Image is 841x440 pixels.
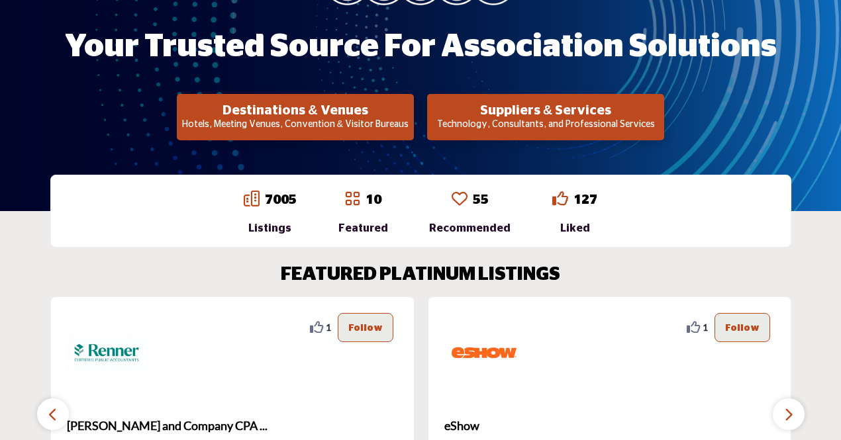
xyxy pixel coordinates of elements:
[431,103,660,118] h2: Suppliers & Services
[429,220,511,236] div: Recommended
[67,313,146,392] img: Renner and Company CPA PC
[552,220,597,236] div: Liked
[281,264,560,286] h2: FEATURED PLATINUM LISTINGS
[431,118,660,132] p: Technology, Consultants, and Professional Services
[265,193,297,206] a: 7005
[473,193,489,206] a: 55
[338,220,388,236] div: Featured
[348,320,383,335] p: Follow
[344,191,360,209] a: Go to Featured
[326,320,331,334] span: 1
[366,193,381,206] a: 10
[181,103,410,118] h2: Destinations & Venues
[427,94,664,140] button: Suppliers & Services Technology, Consultants, and Professional Services
[552,191,568,206] i: Go to Liked
[444,313,524,392] img: eShow
[177,94,414,140] button: Destinations & Venues Hotels, Meeting Venues, Convention & Visitor Bureaus
[703,320,708,334] span: 1
[338,313,393,342] button: Follow
[181,118,410,132] p: Hotels, Meeting Venues, Convention & Visitor Bureaus
[452,191,468,209] a: Go to Recommended
[725,320,760,335] p: Follow
[715,313,770,342] button: Follow
[573,193,597,206] a: 127
[244,220,297,236] div: Listings
[67,417,398,435] span: [PERSON_NAME] and Company CPA ...
[65,26,777,67] h1: Your Trusted Source for Association Solutions
[444,417,775,435] span: eShow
